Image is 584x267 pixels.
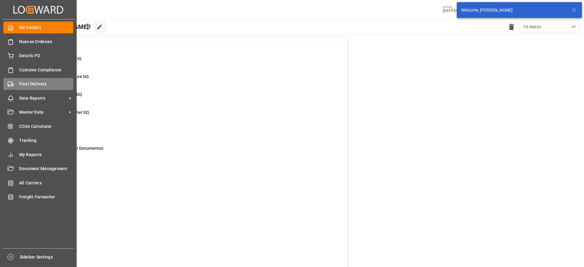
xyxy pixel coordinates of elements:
button: open menu [519,21,579,33]
a: Final Delivery [3,78,73,90]
a: 342Pendiente Envio DocumentosDetails PO [31,145,340,158]
span: All Carriers [19,180,74,186]
span: Hello [PERSON_NAME]! [25,21,91,33]
a: Tracking [3,135,73,146]
span: My Cockpit [19,24,74,31]
span: Freight Forwarder [19,194,74,200]
a: Document Management [3,163,73,175]
span: Tracking [19,137,74,144]
span: My Reports [19,152,74,158]
a: Freight Forwarder [3,191,73,203]
a: CO2e Calculator [3,120,73,132]
span: Final Delivery [19,81,74,87]
a: 52New Creations DQDetails PO [31,56,340,68]
a: 6Missing Departure DQDetails PO [31,74,340,86]
span: Nuevas Ordenes [19,39,74,45]
a: Nuevas Ordenes [3,36,73,47]
a: 6Missing Arrival DQDetails PO [31,91,340,104]
a: Customs Compliance [3,64,73,76]
span: Document Management [19,166,74,172]
span: Sidebar Settings [20,254,74,260]
a: My Cockpit [3,22,73,33]
a: 965Con DemorasFinal Delivery [31,163,340,176]
span: Master Data [19,109,67,115]
a: Details PO [3,50,73,62]
a: 3Missing Empty Ret DQDetails PO [31,109,340,122]
a: My Reports [3,149,73,160]
a: All Carriers [3,177,73,189]
img: pochtecaImg.jpg_1689854062.jpg [441,5,471,15]
span: CO2e Calculator [19,123,74,130]
span: 10 marzo [523,24,541,30]
span: Customs Compliance [19,67,74,73]
div: Welcome, [PERSON_NAME] [461,7,566,13]
span: Details PO [19,53,74,59]
span: Data Reports [19,95,67,101]
a: 59In ProgressDetails PO [31,127,340,140]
